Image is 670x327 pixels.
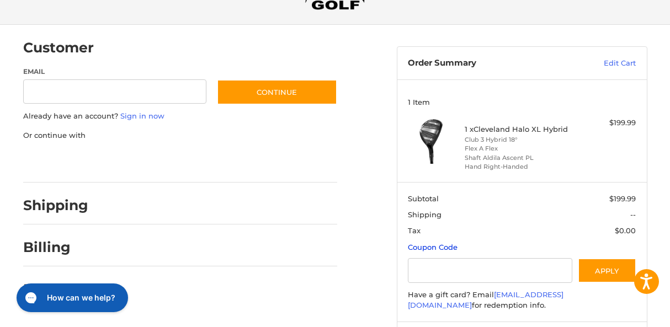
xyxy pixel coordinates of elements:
[23,130,337,141] p: Or continue with
[465,135,576,144] li: Club 3 Hybrid 18°
[113,152,196,171] iframe: PayPal-paylater
[465,153,576,163] li: Shaft Aldila Ascent PL
[23,111,337,122] p: Already have an account?
[579,117,636,128] div: $199.99
[408,194,439,203] span: Subtotal
[23,197,88,214] h2: Shipping
[408,98,636,106] h3: 1 Item
[578,258,636,283] button: Apply
[408,258,572,283] input: Gift Certificate or Coupon Code
[19,152,102,171] iframe: PayPal-paypal
[630,210,636,219] span: --
[408,290,636,311] div: Have a gift card? Email for redemption info.
[23,67,206,77] label: Email
[120,111,164,120] a: Sign in now
[408,243,458,251] a: Coupon Code
[408,58,563,69] h3: Order Summary
[11,280,131,316] iframe: Gorgias live chat messenger
[465,162,576,171] li: Hand Right-Handed
[465,125,576,133] h4: 1 x Cleveland Halo XL Hybrid
[206,152,289,171] iframe: PayPal-venmo
[23,39,94,56] h2: Customer
[23,239,88,256] h2: Billing
[563,58,636,69] a: Edit Cart
[465,144,576,153] li: Flex A Flex
[408,226,421,235] span: Tax
[615,226,636,235] span: $0.00
[408,210,442,219] span: Shipping
[609,194,636,203] span: $199.99
[217,79,337,105] button: Continue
